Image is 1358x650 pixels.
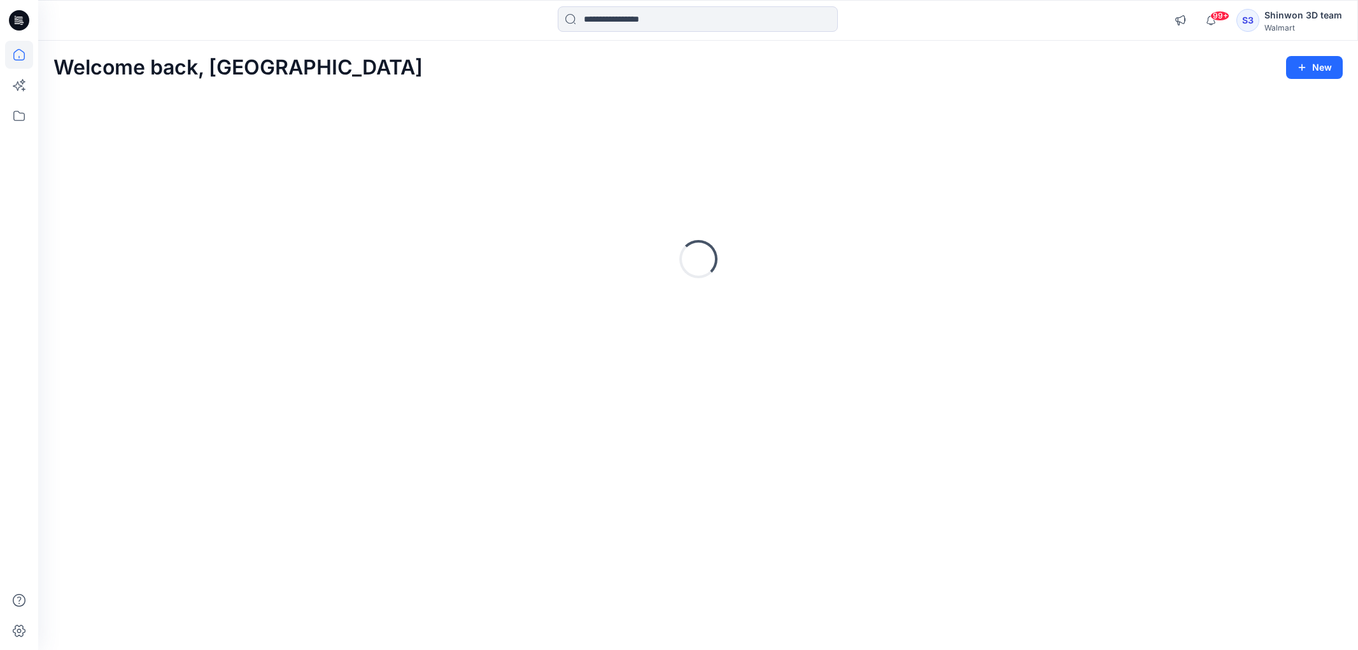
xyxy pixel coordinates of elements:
div: Shinwon 3D team [1264,8,1342,23]
button: New [1286,56,1343,79]
h2: Welcome back, [GEOGRAPHIC_DATA] [53,56,423,80]
div: Walmart [1264,23,1342,32]
div: S3 [1236,9,1259,32]
span: 99+ [1210,11,1229,21]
